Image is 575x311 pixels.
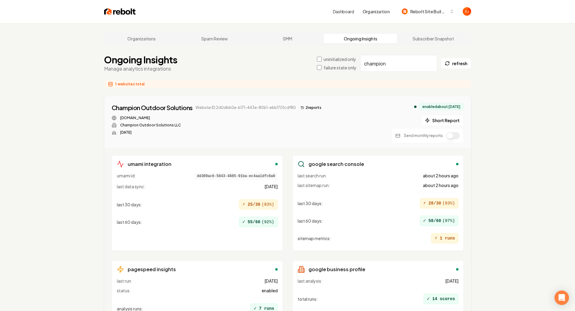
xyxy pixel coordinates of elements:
[117,173,136,180] span: umami id:
[404,133,443,138] p: Send monthly reports
[264,183,278,189] span: [DATE]
[239,217,278,227] div: 55/60
[298,173,327,179] span: last search run:
[298,104,324,111] button: 2reports
[275,163,278,165] div: enabled
[324,56,356,62] label: uninitialized only
[456,268,458,271] div: enabled
[104,65,177,72] p: Manage analytics integrations
[442,200,455,206] span: ( 93 %)
[423,200,426,207] span: ⚡
[554,290,569,305] div: Open Intercom Messenger
[423,294,458,304] div: 14 scores
[239,199,278,210] div: 25/30
[463,7,471,16] img: Eduard Joers
[104,7,136,16] img: Rebolt Logo
[420,216,458,226] div: 58/60
[441,58,471,69] button: refresh
[333,8,354,14] a: Dashboard
[456,163,458,165] div: enabled
[402,8,408,14] img: Rebolt Site Builder
[463,7,471,16] button: Open user button
[360,55,437,72] input: Search by company name or website ID
[397,34,470,43] a: Subscriber Snapshot
[178,34,251,43] a: Spam Review
[117,219,142,225] span: last 60 days :
[118,82,145,87] span: websites total
[324,65,356,71] label: failure state only
[105,34,178,43] a: Organizations
[420,198,458,208] div: 28/30
[414,106,417,108] div: analytics enabled
[261,219,274,225] span: ( 92 %)
[196,105,296,110] span: Website ID: 2d0dbb0e-b171-443e-80b1-ebb1701cdf80
[128,160,171,168] h3: umami integration
[242,218,245,226] span: ✓
[261,202,274,208] span: ( 83 %)
[423,217,426,224] span: ✓
[112,116,324,120] div: Website
[275,268,278,271] div: enabled
[251,34,324,43] a: SMM
[419,103,464,110] div: enabled about [DATE]
[423,182,458,188] span: about 2 hours ago
[117,287,131,294] span: status:
[442,218,455,224] span: ( 97 %)
[298,278,322,284] span: last analysis:
[194,173,277,180] span: dd309ac6-5843-4885-91ba-ec4aa1dfc6a0
[298,235,331,241] span: sitemap metrics :
[242,201,245,208] span: ⚡
[308,160,364,168] h3: google search console
[298,182,330,188] span: last sitemap run:
[431,233,458,243] div: 1 runs
[324,34,397,43] a: Ongoing Insights
[104,54,177,65] h1: Ongoing Insights
[421,115,464,126] button: Short Report
[423,173,458,179] span: about 2 hours ago
[115,82,117,87] span: 1
[410,8,447,15] span: Rebolt Site Builder
[308,266,365,273] h3: google business profile
[298,296,318,302] span: total runs :
[298,218,323,224] span: last 60 days :
[117,202,142,208] span: last 30 days :
[120,116,150,120] a: [DOMAIN_NAME]
[128,266,176,273] h3: pagespeed insights
[359,6,393,17] button: Organization
[112,103,193,112] a: Champion Outdoor Solutions
[117,183,145,189] span: last data sync:
[264,278,278,284] span: [DATE]
[262,287,278,294] span: enabled
[427,295,430,303] span: ✓
[445,278,458,284] span: [DATE]
[117,278,132,284] span: last run:
[434,235,437,242] span: ⚡
[298,200,323,206] span: last 30 days :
